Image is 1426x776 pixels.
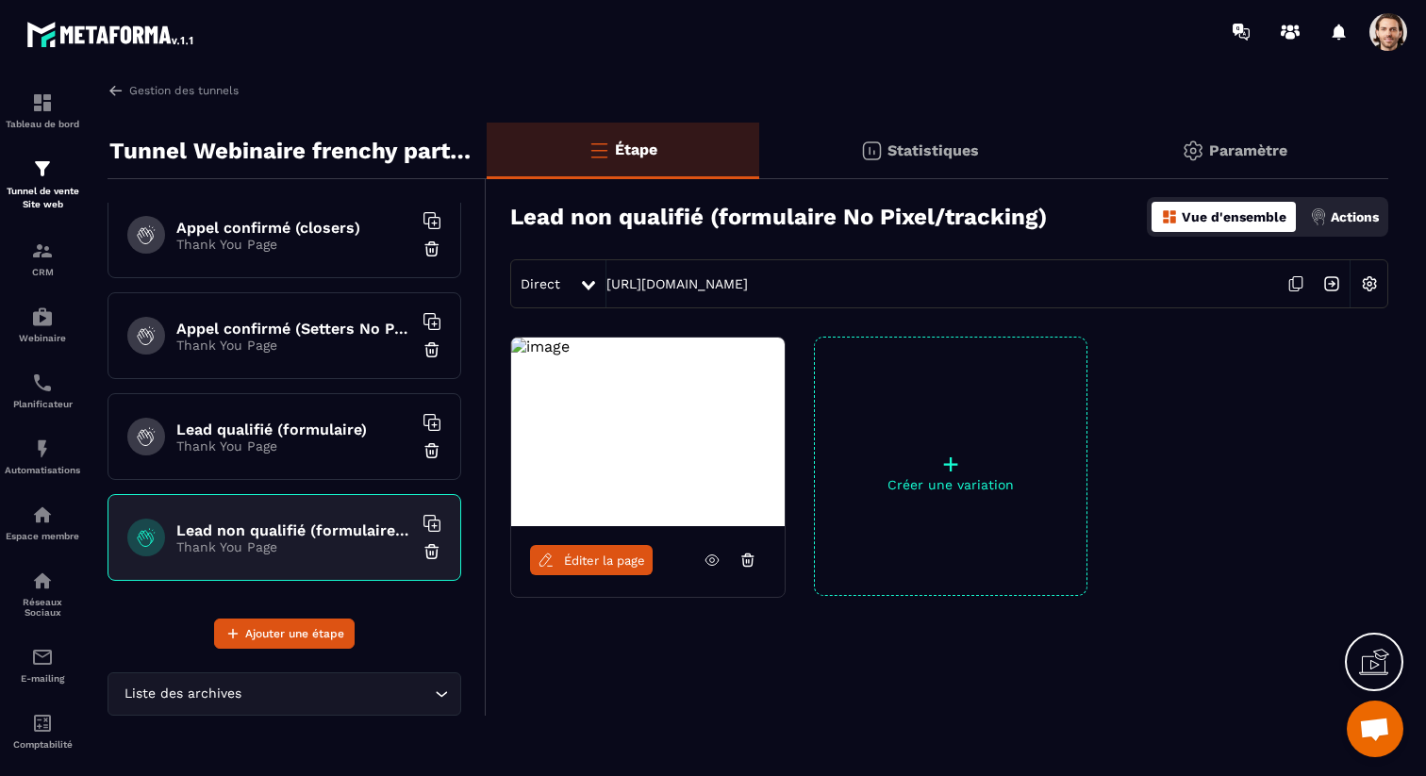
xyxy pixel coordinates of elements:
p: + [815,451,1086,477]
h3: Lead non qualifié (formulaire No Pixel/tracking) [510,204,1047,230]
img: formation [31,239,54,262]
img: trash [423,239,441,258]
p: Comptabilité [5,739,80,750]
span: Direct [521,276,560,291]
p: Webinaire [5,333,80,343]
p: Tableau de bord [5,119,80,129]
p: Thank You Page [176,438,412,454]
img: logo [26,17,196,51]
img: arrow-next.bcc2205e.svg [1314,266,1350,302]
p: Paramètre [1209,141,1287,159]
a: Gestion des tunnels [108,82,239,99]
p: CRM [5,267,80,277]
p: Actions [1331,209,1379,224]
span: Éditer la page [564,553,645,568]
a: formationformationTunnel de vente Site web [5,143,80,225]
h6: Lead qualifié (formulaire) [176,421,412,438]
a: formationformationCRM [5,225,80,291]
img: stats.20deebd0.svg [860,140,883,162]
p: Statistiques [887,141,979,159]
a: automationsautomationsEspace membre [5,489,80,555]
p: Thank You Page [176,539,412,554]
p: Créer une variation [815,477,1086,492]
div: Ouvrir le chat [1347,701,1403,757]
img: accountant [31,712,54,735]
img: scheduler [31,371,54,394]
img: setting-w.858f3a88.svg [1351,266,1387,302]
a: accountantaccountantComptabilité [5,698,80,764]
img: automations [31,438,54,460]
h6: Appel confirmé (Setters No Pixel/tracking) [176,320,412,338]
img: email [31,646,54,669]
img: formation [31,157,54,180]
p: E-mailing [5,673,80,684]
img: social-network [31,570,54,592]
h6: Lead non qualifié (formulaire No Pixel/tracking) [176,521,412,539]
button: Ajouter une étape [214,619,355,649]
a: schedulerschedulerPlanificateur [5,357,80,423]
a: social-networksocial-networkRéseaux Sociaux [5,555,80,632]
h6: Appel confirmé (closers) [176,219,412,237]
p: Planificateur [5,399,80,409]
p: Vue d'ensemble [1182,209,1286,224]
span: Liste des archives [120,684,245,704]
a: automationsautomationsAutomatisations [5,423,80,489]
img: trash [423,340,441,359]
img: automations [31,504,54,526]
a: [URL][DOMAIN_NAME] [606,276,748,291]
img: trash [423,542,441,561]
img: arrow [108,82,124,99]
img: formation [31,91,54,114]
p: Tunnel Webinaire frenchy partners [109,132,473,170]
p: Espace membre [5,531,80,541]
p: Thank You Page [176,237,412,252]
a: Éditer la page [530,545,653,575]
img: automations [31,305,54,328]
span: Ajouter une étape [245,624,344,643]
img: bars-o.4a397970.svg [588,139,610,161]
img: trash [423,441,441,460]
a: emailemailE-mailing [5,632,80,698]
img: image [511,338,570,355]
p: Réseaux Sociaux [5,597,80,618]
p: Étape [615,140,657,158]
input: Search for option [245,684,430,704]
p: Tunnel de vente Site web [5,185,80,211]
img: dashboard-orange.40269519.svg [1161,208,1178,225]
img: actions.d6e523a2.png [1310,208,1327,225]
img: setting-gr.5f69749f.svg [1182,140,1204,162]
a: formationformationTableau de bord [5,77,80,143]
p: Thank You Page [176,338,412,353]
p: Automatisations [5,465,80,475]
div: Search for option [108,672,461,716]
a: automationsautomationsWebinaire [5,291,80,357]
